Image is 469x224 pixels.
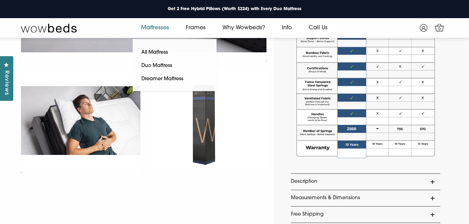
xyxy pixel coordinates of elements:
[162,5,307,14] a: Get 2 Free Hybrid Pillows (Worth $224) with Every Duo Mattress
[21,23,77,33] img: Wow Beds Logo
[133,46,177,59] a: All Mattress
[273,18,300,38] a: Info
[133,18,177,38] a: Mattresses
[133,73,192,86] a: Dreamer Mattress
[2,70,11,95] span: Reviews
[291,174,440,190] a: Description
[291,207,440,223] a: Free Shipping
[436,26,443,33] span: 0
[433,21,446,33] a: 0
[214,18,273,38] a: Why Wowbeds?
[133,59,181,73] a: Duo Mattress
[291,190,440,206] a: Measurements & Dimensions
[177,18,214,38] a: Frames
[300,18,336,38] a: Call Us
